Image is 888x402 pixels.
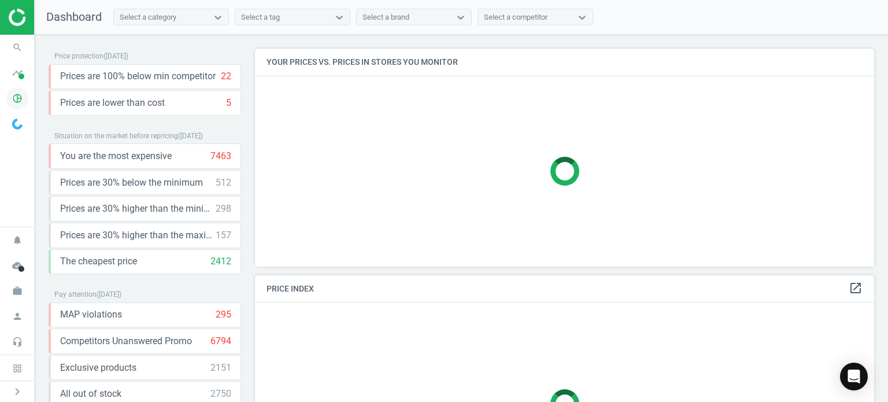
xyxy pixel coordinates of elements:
span: Competitors Unanswered Promo [60,335,192,348]
span: Prices are 100% below min competitor [60,70,216,83]
div: Select a tag [241,12,280,23]
span: Prices are lower than cost [60,97,165,109]
div: 2750 [210,388,231,400]
div: 157 [216,229,231,242]
div: 22 [221,70,231,83]
span: ( [DATE] ) [103,52,128,60]
i: headset_mic [6,331,28,353]
img: ajHJNr6hYgQAAAAASUVORK5CYII= [9,9,91,26]
span: Exclusive products [60,362,136,374]
button: chevron_right [3,384,32,399]
span: You are the most expensive [60,150,172,163]
i: cloud_done [6,255,28,276]
span: Price protection [54,52,103,60]
div: 512 [216,176,231,189]
div: Select a brand [362,12,409,23]
div: 6794 [210,335,231,348]
span: All out of stock [60,388,121,400]
div: 298 [216,202,231,215]
i: pie_chart_outlined [6,87,28,109]
div: 2412 [210,255,231,268]
img: wGWNvw8QSZomAAAAABJRU5ErkJggg== [12,119,23,130]
div: 295 [216,308,231,321]
a: open_in_new [849,281,863,296]
div: 7463 [210,150,231,163]
div: Select a category [120,12,176,23]
i: work [6,280,28,302]
span: The cheapest price [60,255,137,268]
h4: Your prices vs. prices in stores you monitor [255,49,874,76]
span: MAP violations [60,308,122,321]
span: Prices are 30% higher than the maximal [60,229,216,242]
span: ( [DATE] ) [178,132,203,140]
span: Prices are 30% below the minimum [60,176,203,189]
span: Pay attention [54,290,97,298]
i: timeline [6,62,28,84]
i: search [6,36,28,58]
div: Select a competitor [484,12,547,23]
span: Prices are 30% higher than the minimum [60,202,216,215]
i: person [6,305,28,327]
span: ( [DATE] ) [97,290,121,298]
span: Dashboard [46,10,102,24]
h4: Price Index [255,275,874,303]
span: Situation on the market before repricing [54,132,178,140]
i: chevron_right [10,385,24,399]
i: notifications [6,229,28,251]
div: 5 [226,97,231,109]
div: 2151 [210,362,231,374]
i: open_in_new [849,281,863,295]
div: Open Intercom Messenger [840,363,868,390]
